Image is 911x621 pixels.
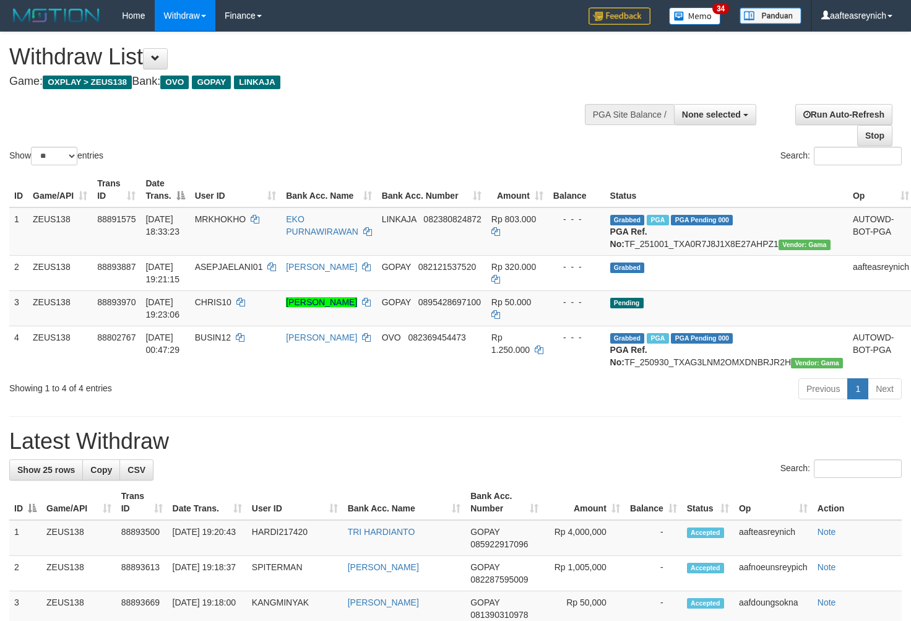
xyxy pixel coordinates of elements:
a: [PERSON_NAME] [286,297,357,307]
span: Rp 803.000 [491,214,536,224]
th: Balance [548,172,605,207]
input: Search: [814,459,902,478]
a: EKO PURNAWIRAWAN [286,214,358,237]
span: OVO [382,332,401,342]
a: Stop [857,125,892,146]
td: aafnoeunsreypich [734,556,813,591]
span: [DATE] 19:23:06 [145,297,179,319]
span: Grabbed [610,215,645,225]
b: PGA Ref. No: [610,345,647,367]
span: Rp 320.000 [491,262,536,272]
td: ZEUS138 [28,255,92,290]
img: Feedback.jpg [589,7,650,25]
a: 1 [847,378,868,399]
td: ZEUS138 [28,290,92,326]
th: Bank Acc. Number: activate to sort column ascending [465,485,543,520]
span: Pending [610,298,644,308]
a: Run Auto-Refresh [795,104,892,125]
span: 88893970 [97,297,136,307]
td: 88893500 [116,520,168,556]
label: Show entries [9,147,103,165]
td: HARDI217420 [247,520,343,556]
td: ZEUS138 [41,520,116,556]
span: 88802767 [97,332,136,342]
span: Vendor URL: https://trx31.1velocity.biz [779,240,831,250]
span: CSV [127,465,145,475]
td: aafteasreynich [734,520,813,556]
span: [DATE] 18:33:23 [145,214,179,237]
span: Grabbed [610,333,645,344]
th: User ID: activate to sort column ascending [247,485,343,520]
span: ASEPJAELANI01 [195,262,263,272]
th: Action [813,485,902,520]
div: - - - [553,213,600,225]
span: LINKAJA [382,214,417,224]
th: Game/API: activate to sort column ascending [28,172,92,207]
span: GOPAY [382,262,411,272]
span: Marked by aafsreyleap [647,333,668,344]
td: ZEUS138 [41,556,116,591]
th: Date Trans.: activate to sort column ascending [168,485,247,520]
a: CSV [119,459,153,480]
th: Date Trans.: activate to sort column descending [140,172,189,207]
span: Copy [90,465,112,475]
td: 88893613 [116,556,168,591]
td: 1 [9,520,41,556]
b: PGA Ref. No: [610,227,647,249]
a: [PERSON_NAME] [348,562,419,572]
a: [PERSON_NAME] [286,332,357,342]
span: Accepted [687,598,724,609]
span: Copy 081390310978 to clipboard [470,610,528,620]
span: Copy 082121537520 to clipboard [418,262,476,272]
th: Game/API: activate to sort column ascending [41,485,116,520]
span: BUSIN12 [195,332,231,342]
td: 2 [9,255,28,290]
span: OVO [160,76,189,89]
a: TRI HARDIANTO [348,527,415,537]
span: Marked by aafpengsreynich [647,215,668,225]
th: Bank Acc. Name: activate to sort column ascending [343,485,466,520]
div: - - - [553,331,600,344]
span: [DATE] 19:21:15 [145,262,179,284]
img: MOTION_logo.png [9,6,103,25]
span: None selected [682,110,741,119]
span: Copy 082287595009 to clipboard [470,575,528,584]
td: SPITERMAN [247,556,343,591]
select: Showentries [31,147,77,165]
h4: Game: Bank: [9,76,595,88]
a: [PERSON_NAME] [286,262,357,272]
td: Rp 1,005,000 [543,556,625,591]
img: panduan.png [740,7,801,24]
a: [PERSON_NAME] [348,597,419,607]
a: Note [818,527,836,537]
span: GOPAY [192,76,231,89]
td: 4 [9,326,28,373]
label: Search: [780,147,902,165]
a: Next [868,378,902,399]
div: - - - [553,296,600,308]
span: LINKAJA [234,76,280,89]
span: Grabbed [610,263,645,273]
span: Copy 0895428697100 to clipboard [418,297,481,307]
span: MRKHOKHO [195,214,246,224]
span: Vendor URL: https://trx31.1velocity.biz [791,358,843,368]
img: Button%20Memo.svg [669,7,721,25]
span: GOPAY [470,527,499,537]
th: ID: activate to sort column descending [9,485,41,520]
td: [DATE] 19:20:43 [168,520,247,556]
th: Bank Acc. Number: activate to sort column ascending [377,172,486,207]
span: [DATE] 00:47:29 [145,332,179,355]
td: ZEUS138 [28,207,92,256]
th: Balance: activate to sort column ascending [625,485,682,520]
div: PGA Site Balance / [585,104,674,125]
span: Show 25 rows [17,465,75,475]
th: Amount: activate to sort column ascending [486,172,548,207]
div: Showing 1 to 4 of 4 entries [9,377,370,394]
th: Op: activate to sort column ascending [734,485,813,520]
span: Accepted [687,563,724,573]
td: 3 [9,290,28,326]
span: Rp 1.250.000 [491,332,530,355]
td: 2 [9,556,41,591]
span: Copy 082369454473 to clipboard [408,332,465,342]
span: Rp 50.000 [491,297,532,307]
